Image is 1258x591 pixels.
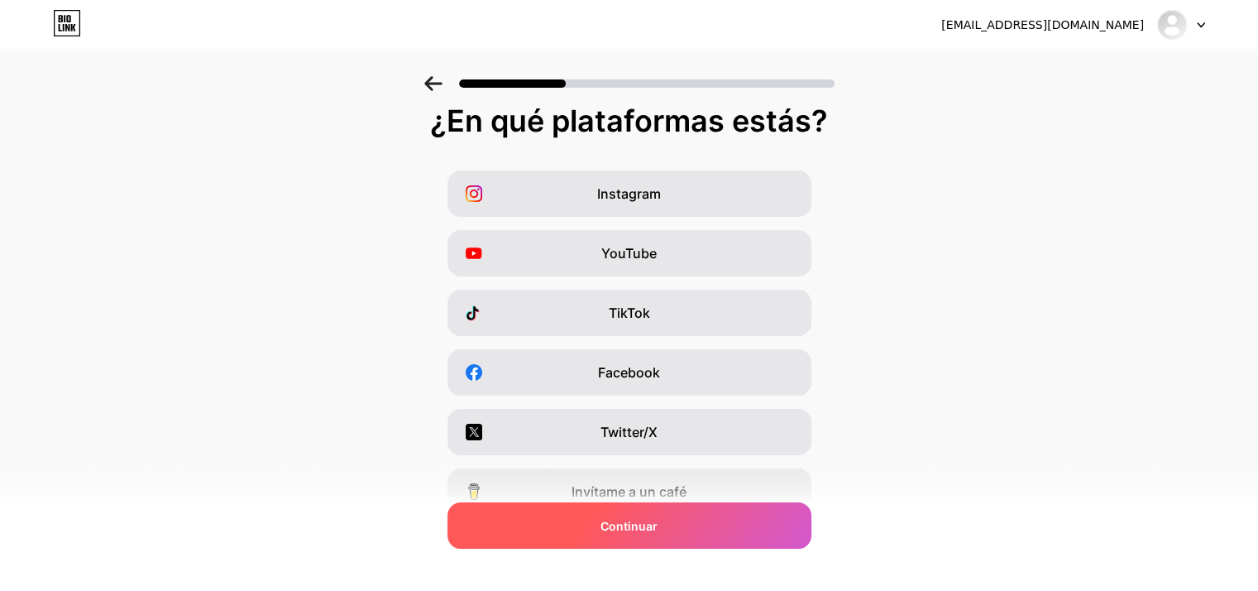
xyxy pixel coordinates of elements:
[599,543,659,560] font: Snapchat
[430,103,828,139] font: ¿En qué plataformas estás?
[1156,9,1188,41] img: Marjorie Maguiña Bueno
[572,483,686,500] font: Invítame a un café
[597,185,661,202] font: Instagram
[600,424,658,440] font: Twitter/X
[600,519,658,533] font: Continuar
[941,18,1144,31] font: [EMAIL_ADDRESS][DOMAIN_NAME]
[598,364,660,381] font: Facebook
[601,245,657,262] font: YouTube
[609,305,650,321] font: TikTok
